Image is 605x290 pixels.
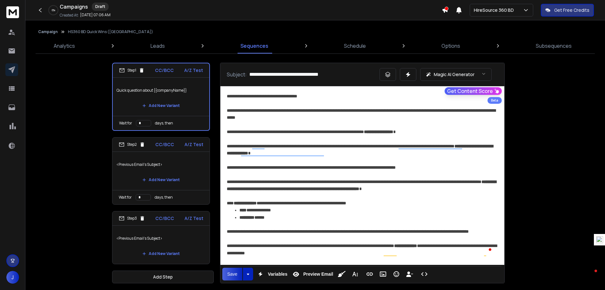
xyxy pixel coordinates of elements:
div: Step 2 [119,142,145,147]
button: Clean HTML [336,268,348,280]
div: Beta [487,97,502,104]
p: days, then [155,121,173,126]
p: Leads [151,42,165,50]
p: A/Z Test [184,67,203,74]
div: Draft [92,3,109,11]
div: Step 1 [119,67,145,73]
button: Insert Link (Ctrl+K) [364,268,376,280]
p: days, then [155,195,173,200]
button: Emoticons [390,268,402,280]
h1: Campaigns [60,3,88,11]
p: Wait for [119,195,132,200]
div: Step 3 [119,216,145,221]
p: Quick question about {{companyName}} [117,81,205,99]
a: Options [438,38,464,53]
p: Magic AI Generator [434,71,474,78]
li: Step1CC/BCCA/Z TestQuick question about {{companyName}}Add New VariantWait fordays, then [112,63,210,131]
button: Add New Variant [137,99,185,112]
p: CC/BCC [155,141,174,148]
a: Subsequences [532,38,575,53]
p: Get Free Credits [554,7,589,13]
p: Sequences [240,42,268,50]
button: Get Free Credits [541,4,594,17]
p: CC/BCC [155,67,174,74]
p: Subject: [227,71,247,78]
p: <Previous Email's Subject> [116,230,206,247]
li: Step3CC/BCCA/Z Test<Previous Email's Subject>Add New Variant [112,211,210,264]
span: Preview Email [302,272,334,277]
a: Leads [147,38,169,53]
button: Magic AI Generator [420,68,492,81]
button: More Text [349,268,361,280]
li: Step2CC/BCCA/Z Test<Previous Email's Subject>Add New VariantWait fordays, then [112,137,210,205]
a: Analytics [50,38,79,53]
button: Add New Variant [137,247,185,260]
p: HS360 BD Quick Wins ([GEOGRAPHIC_DATA]) [68,29,153,34]
span: Variables [266,272,289,277]
button: J [6,271,19,284]
p: A/Z Test [185,215,203,222]
button: Get Content Score [445,87,502,95]
a: Sequences [237,38,272,53]
button: Preview Email [290,268,334,280]
p: [DATE] 07:06 AM [80,12,111,18]
p: HireSource 360 BD [474,7,516,13]
button: Variables [254,268,289,280]
div: To enrich screen reader interactions, please activate Accessibility in Grammarly extension settings [220,86,504,260]
p: Wait for [119,121,132,126]
button: Add Step [112,271,214,283]
p: Schedule [344,42,366,50]
iframe: Intercom live chat [582,268,597,283]
p: A/Z Test [185,141,203,148]
button: Add New Variant [137,173,185,186]
p: Created At: [60,13,79,18]
p: 0 % [52,8,55,12]
button: Save [222,268,243,280]
button: Insert Image (Ctrl+P) [377,268,389,280]
p: Subsequences [536,42,572,50]
p: Options [441,42,460,50]
button: Campaign [38,29,58,34]
p: Analytics [54,42,75,50]
button: Insert Unsubscribe Link [404,268,416,280]
button: Code View [418,268,430,280]
p: <Previous Email's Subject> [116,156,206,173]
a: Schedule [340,38,370,53]
p: CC/BCC [155,215,174,222]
